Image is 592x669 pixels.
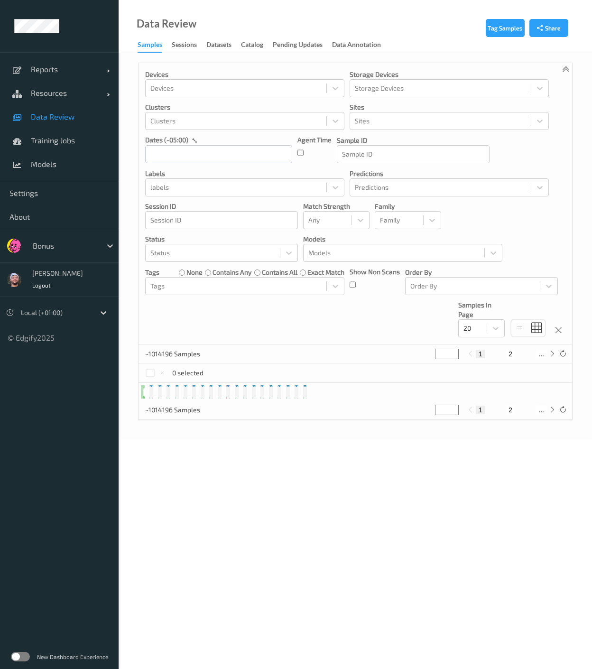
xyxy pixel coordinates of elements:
[273,38,332,52] a: Pending Updates
[375,202,441,211] p: Family
[145,102,344,112] p: Clusters
[350,267,400,277] p: Show Non Scans
[506,350,515,358] button: 2
[145,202,298,211] p: Session ID
[476,406,485,414] button: 1
[172,368,203,378] p: 0 selected
[172,40,197,52] div: Sessions
[145,268,159,277] p: Tags
[297,135,332,145] p: Agent Time
[145,405,216,415] p: ~1014196 Samples
[350,70,549,79] p: Storage Devices
[213,268,251,277] label: contains any
[332,40,381,52] div: Data Annotation
[186,268,203,277] label: none
[145,234,298,244] p: Status
[350,169,549,178] p: Predictions
[332,38,390,52] a: Data Annotation
[206,40,231,52] div: Datasets
[172,38,206,52] a: Sessions
[458,300,505,319] p: Samples In Page
[145,70,344,79] p: Devices
[536,406,547,414] button: ...
[486,19,525,37] button: Tag Samples
[337,136,490,145] p: Sample ID
[145,135,188,145] p: dates (-05:00)
[405,268,558,277] p: Order By
[476,350,485,358] button: 1
[350,102,549,112] p: Sites
[303,234,502,244] p: Models
[137,19,196,28] div: Data Review
[138,40,162,53] div: Samples
[303,202,370,211] p: Match Strength
[536,350,547,358] button: ...
[145,169,344,178] p: labels
[529,19,568,37] button: Share
[241,40,263,52] div: Catalog
[273,40,323,52] div: Pending Updates
[307,268,344,277] label: exact match
[145,349,216,359] p: ~1014196 Samples
[206,38,241,52] a: Datasets
[262,268,297,277] label: contains all
[506,406,515,414] button: 2
[138,38,172,53] a: Samples
[241,38,273,52] a: Catalog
